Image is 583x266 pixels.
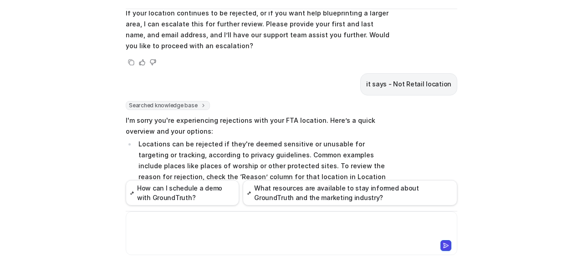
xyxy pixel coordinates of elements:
[243,180,457,206] button: What resources are available to stay informed about GroundTruth and the marketing industry?
[126,8,392,51] p: If your location continues to be rejected, or if you want help blueprinting a larger area, I can ...
[366,79,451,90] p: it says - Not Retail location
[138,139,392,193] p: Locations can be rejected if they're deemed sensitive or unusable for targeting or tracking, acco...
[126,115,392,137] p: I'm sorry you're experiencing rejections with your FTA location. Here’s a quick overview and your...
[126,180,239,206] button: How can I schedule a demo with GroundTruth?
[126,101,210,110] span: Searched knowledge base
